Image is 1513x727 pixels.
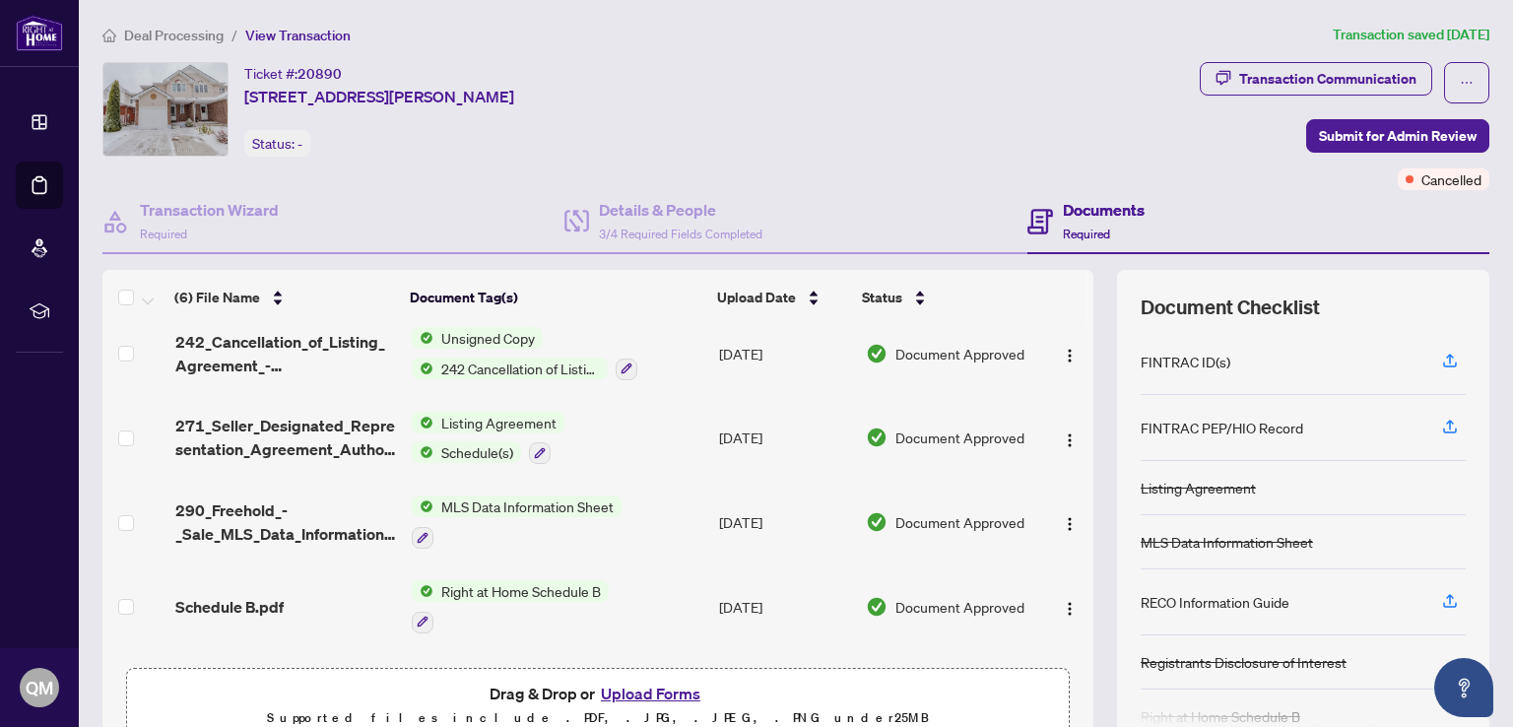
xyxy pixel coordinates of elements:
div: Ticket #: [244,62,342,85]
button: Open asap [1434,658,1493,717]
th: Document Tag(s) [402,270,709,325]
span: Drag & Drop or [490,681,706,706]
th: Upload Date [709,270,854,325]
img: Logo [1062,601,1078,617]
img: Logo [1062,348,1078,363]
h4: Transaction Wizard [140,198,279,222]
div: Listing Agreement [1141,477,1256,498]
span: Document Approved [895,511,1024,533]
span: Schedule B.pdf [175,595,284,619]
h4: Documents [1063,198,1145,222]
button: Logo [1054,422,1085,453]
img: Document Status [866,596,888,618]
td: [DATE] [711,480,858,564]
div: FINTRAC PEP/HIO Record [1141,417,1303,438]
img: Status Icon [412,496,433,517]
img: Document Status [866,427,888,448]
img: Logo [1062,516,1078,532]
img: Status Icon [412,441,433,463]
button: Submit for Admin Review [1306,119,1489,153]
td: [DATE] [711,396,858,481]
span: Unsigned Copy [433,327,543,349]
span: QM [26,674,53,701]
button: Transaction Communication [1200,62,1432,96]
img: Status Icon [412,412,433,433]
th: Status [854,270,1035,325]
span: Cancelled [1421,168,1481,190]
span: ellipsis [1460,76,1474,90]
button: Status IconUnsigned CopyStatus Icon242 Cancellation of Listing Agreement - Authority to Offer for... [412,327,637,380]
span: 271_Seller_Designated_Representation_Agreement_Authority_to_Offer_for_Sale_-_PropTx-[PERSON_NAME]... [175,414,397,461]
th: (6) File Name [166,270,402,325]
button: Status IconMLS Data Information Sheet [412,496,622,549]
button: Logo [1054,338,1085,369]
span: 242 Cancellation of Listing Agreement - Authority to Offer for Sale [433,358,608,379]
div: FINTRAC ID(s) [1141,351,1230,372]
span: 290_Freehold_-_Sale_MLS_Data_Information_Form_-_PropTx-[PERSON_NAME].pdf [175,498,397,546]
article: Transaction saved [DATE] [1333,24,1489,46]
span: 20890 [297,65,342,83]
div: RECO Information Guide [1141,591,1289,613]
span: Submit for Admin Review [1319,120,1477,152]
img: Document Status [866,343,888,364]
img: IMG-X11882573_1.jpg [103,63,228,156]
img: Document Status [866,511,888,533]
img: Status Icon [412,327,433,349]
button: Logo [1054,506,1085,538]
span: Document Approved [895,343,1024,364]
span: Status [862,287,902,308]
div: Registrants Disclosure of Interest [1141,651,1347,673]
span: (6) File Name [174,287,260,308]
div: Transaction Communication [1239,63,1416,95]
button: Upload Forms [595,681,706,706]
span: 242_Cancellation_of_Listing_Agreement_-_Authority_to_Offer_for_Sale_-_OREA 1.pdf [175,330,397,377]
img: logo [16,15,63,51]
span: MLS Data Information Sheet [433,496,622,517]
span: Upload Date [717,287,796,308]
span: Right at Home Schedule B [433,580,609,602]
span: - [297,135,302,153]
span: View Transaction [245,27,351,44]
span: [STREET_ADDRESS][PERSON_NAME] [244,85,514,108]
div: Status: [244,130,310,157]
span: Document Checklist [1141,294,1320,321]
img: Logo [1062,432,1078,448]
button: Status IconListing AgreementStatus IconSchedule(s) [412,412,564,465]
span: Deal Processing [124,27,224,44]
td: [DATE] [711,311,858,396]
img: Status Icon [412,358,433,379]
img: Status Icon [412,580,433,602]
button: Status IconRight at Home Schedule B [412,580,609,633]
button: Logo [1054,591,1085,623]
span: Listing Agreement [433,412,564,433]
span: Required [140,227,187,241]
li: / [231,24,237,46]
td: [DATE] [711,564,858,649]
span: Document Approved [895,427,1024,448]
span: Schedule(s) [433,441,521,463]
span: home [102,29,116,42]
span: 3/4 Required Fields Completed [599,227,762,241]
span: Document Approved [895,596,1024,618]
h4: Details & People [599,198,762,222]
div: MLS Data Information Sheet [1141,531,1313,553]
span: Required [1063,227,1110,241]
